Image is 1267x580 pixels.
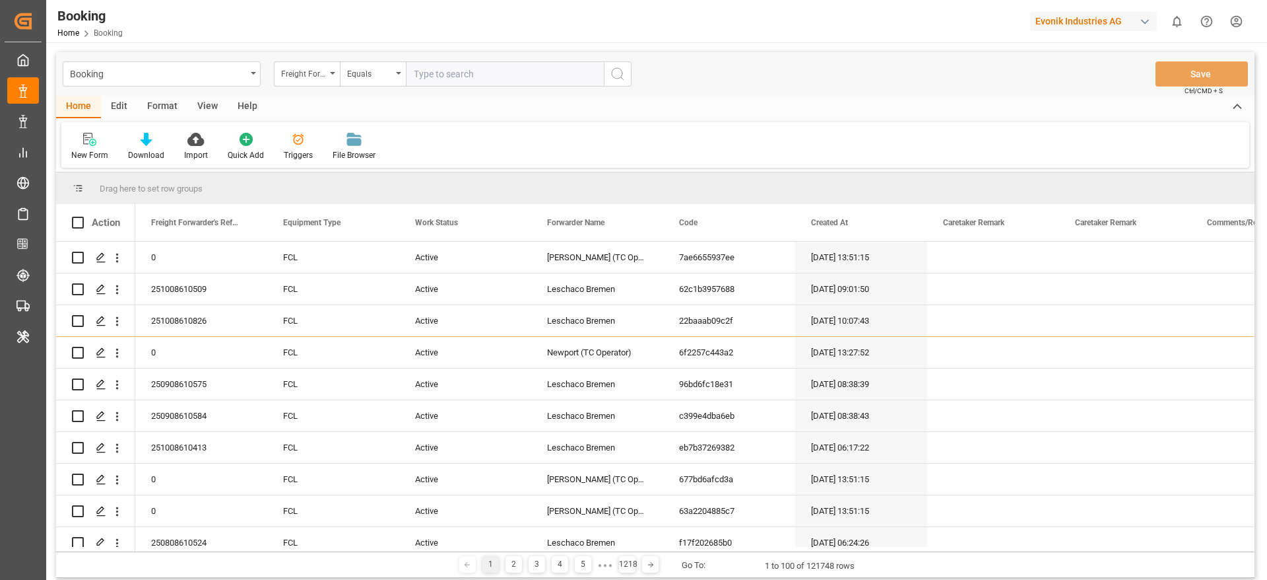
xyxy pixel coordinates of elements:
div: 2 [505,556,522,573]
div: [DATE] 13:27:52 [795,337,927,368]
div: 250908610584 [135,400,267,431]
div: 251008610413 [135,432,267,463]
button: open menu [63,61,261,87]
div: [PERSON_NAME] (TC Operator) [531,464,663,495]
div: 0 [135,464,267,495]
div: [DATE] 13:51:15 [795,464,927,495]
div: FCL [267,337,399,368]
div: FCL [267,305,399,336]
div: [DATE] 13:51:15 [795,495,927,526]
div: Active [399,369,531,400]
span: Caretaker Remark [943,218,1004,227]
div: FCL [267,273,399,305]
div: Active [399,273,531,305]
div: Evonik Industries AG [1030,12,1157,31]
div: Press SPACE to select this row. [56,495,135,527]
div: Leschaco Bremen [531,305,663,336]
button: search button [604,61,632,87]
div: Active [399,305,531,336]
div: Newport (TC Operator) [531,337,663,368]
div: Leschaco Bremen [531,273,663,305]
div: 22baaab09c2f [663,305,795,336]
div: ● ● ● [598,560,612,570]
span: Ctrl/CMD + S [1185,86,1223,96]
div: Active [399,242,531,273]
div: 3 [529,556,545,573]
div: Active [399,337,531,368]
div: File Browser [333,149,375,161]
div: [PERSON_NAME] (TC Operator) [531,495,663,526]
div: Help [228,96,267,118]
button: Evonik Industries AG [1030,9,1162,34]
div: 250908610575 [135,369,267,400]
div: Active [399,464,531,495]
div: FCL [267,369,399,400]
div: Press SPACE to select this row. [56,305,135,337]
div: 1 [482,556,499,573]
span: Caretaker Remark [1075,218,1136,227]
div: FCL [267,242,399,273]
div: [DATE] 08:38:39 [795,369,927,400]
div: 4 [552,556,568,573]
div: Format [137,96,187,118]
div: FCL [267,464,399,495]
div: 251008610826 [135,305,267,336]
a: Home [57,28,79,38]
div: Press SPACE to select this row. [56,527,135,559]
div: Active [399,432,531,463]
div: Action [92,217,120,229]
div: Press SPACE to select this row. [56,273,135,305]
div: [DATE] 10:07:43 [795,305,927,336]
div: Leschaco Bremen [531,432,663,463]
span: Code [679,218,698,227]
div: Press SPACE to select this row. [56,400,135,432]
div: Import [184,149,208,161]
span: Work Status [415,218,458,227]
div: Leschaco Bremen [531,369,663,400]
button: show 0 new notifications [1162,7,1192,36]
div: 5 [575,556,591,573]
div: FCL [267,400,399,431]
div: 1 to 100 of 121748 rows [765,560,855,573]
div: Press SPACE to select this row. [56,464,135,495]
div: Active [399,400,531,431]
div: Edit [101,96,137,118]
div: 1218 [619,556,635,573]
div: 677bd6afcd3a [663,464,795,495]
div: 7ae6655937ee [663,242,795,273]
div: FCL [267,527,399,558]
span: Created At [811,218,848,227]
div: [DATE] 13:51:15 [795,242,927,273]
div: Press SPACE to select this row. [56,337,135,369]
button: Save [1155,61,1248,87]
div: [DATE] 09:01:50 [795,273,927,305]
div: Equals [347,65,392,80]
div: 0 [135,242,267,273]
div: New Form [71,149,108,161]
span: Freight Forwarder's Reference No. [151,218,240,227]
button: open menu [274,61,340,87]
span: Equipment Type [283,218,341,227]
div: Freight Forwarder's Reference No. [281,65,326,80]
div: FCL [267,495,399,526]
div: 250808610524 [135,527,267,558]
div: 0 [135,495,267,526]
div: eb7b37269382 [663,432,795,463]
div: 6f2257c443a2 [663,337,795,368]
button: Help Center [1192,7,1221,36]
div: FCL [267,432,399,463]
div: Home [56,96,101,118]
div: Leschaco Bremen [531,400,663,431]
div: [PERSON_NAME] (TC Operator) [531,242,663,273]
div: Booking [70,65,246,81]
div: [DATE] 06:17:22 [795,432,927,463]
div: Press SPACE to select this row. [56,432,135,464]
button: open menu [340,61,406,87]
div: Booking [57,6,123,26]
div: Download [128,149,164,161]
div: Press SPACE to select this row. [56,369,135,400]
div: 96bd6fc18e31 [663,369,795,400]
div: [DATE] 08:38:43 [795,400,927,431]
div: Press SPACE to select this row. [56,242,135,273]
input: Type to search [406,61,604,87]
